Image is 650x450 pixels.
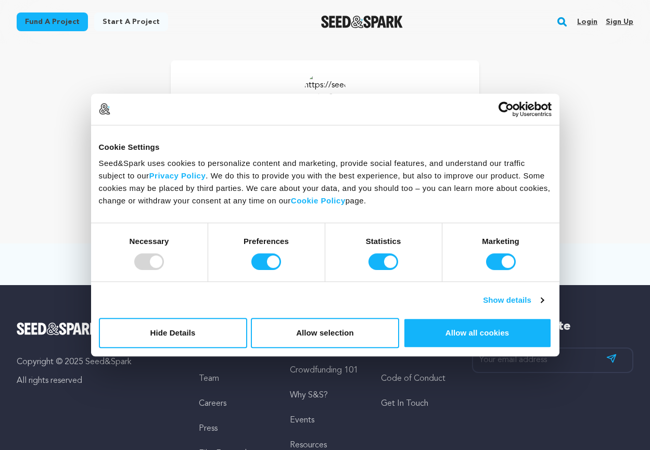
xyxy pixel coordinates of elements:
[483,294,543,306] a: Show details
[403,318,552,348] button: Allow all cookies
[577,14,597,30] a: Login
[472,348,633,373] input: Your email address
[482,237,519,246] strong: Marketing
[17,12,88,31] a: Fund a project
[290,416,314,425] a: Events
[304,71,346,112] img: https://seedandspark-static.s3.us-east-2.amazonaws.com/images/User/002/321/439/medium/ACg8ocLDPCC...
[149,171,206,180] a: Privacy Policy
[199,400,226,408] a: Careers
[17,356,178,368] p: Copyright © 2025 Seed&Spark
[290,441,327,449] a: Resources
[321,16,403,28] a: Seed&Spark Homepage
[290,391,328,400] a: Why S&S?
[251,318,399,348] button: Allow selection
[199,425,218,433] a: Press
[461,101,552,117] a: Usercentrics Cookiebot - opens in a new window
[606,14,633,30] a: Sign up
[17,323,178,335] a: Seed&Spark Homepage
[321,16,403,28] img: Seed&Spark Logo Dark Mode
[17,323,98,335] img: Seed&Spark Logo
[99,141,552,153] div: Cookie Settings
[99,157,552,207] div: Seed&Spark uses cookies to personalize content and marketing, provide social features, and unders...
[17,375,178,387] p: All rights reserved
[381,375,445,383] a: Code of Conduct
[290,366,358,375] a: Crowdfunding 101
[366,237,401,246] strong: Statistics
[244,237,289,246] strong: Preferences
[94,12,168,31] a: Start a project
[199,375,219,383] a: Team
[130,237,169,246] strong: Necessary
[99,318,247,348] button: Hide Details
[381,400,428,408] a: Get In Touch
[99,103,110,114] img: logo
[291,196,346,205] a: Cookie Policy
